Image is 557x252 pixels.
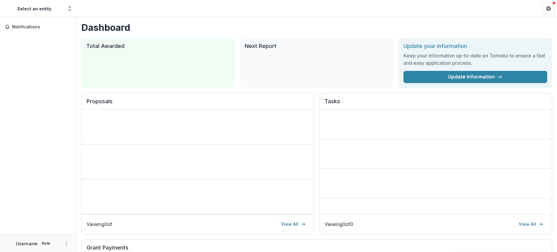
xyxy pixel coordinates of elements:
button: Get Help [542,2,555,15]
a: View All [515,219,547,229]
h1: Dashboard [81,22,552,33]
a: Update Information [403,71,547,83]
h2: Next Report [245,43,388,49]
p: Viewing 0 of [87,221,112,228]
p: Role [40,241,52,246]
p: Username [16,240,38,247]
button: More [63,240,70,247]
h3: Keep your information up-to-date on Temelio to ensure a fast and easy application process. [403,52,547,67]
span: Notifications [12,24,71,30]
p: Viewing 0 of 0 [325,221,353,228]
div: Select an entity [17,5,51,12]
a: View All [277,219,309,229]
button: Open entity switcher [65,2,74,15]
h2: Proposals [87,98,309,110]
h2: Tasks [325,98,547,110]
button: Notifications [2,22,74,32]
h2: Total Awarded [86,43,230,49]
h2: Update your information [403,43,547,49]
